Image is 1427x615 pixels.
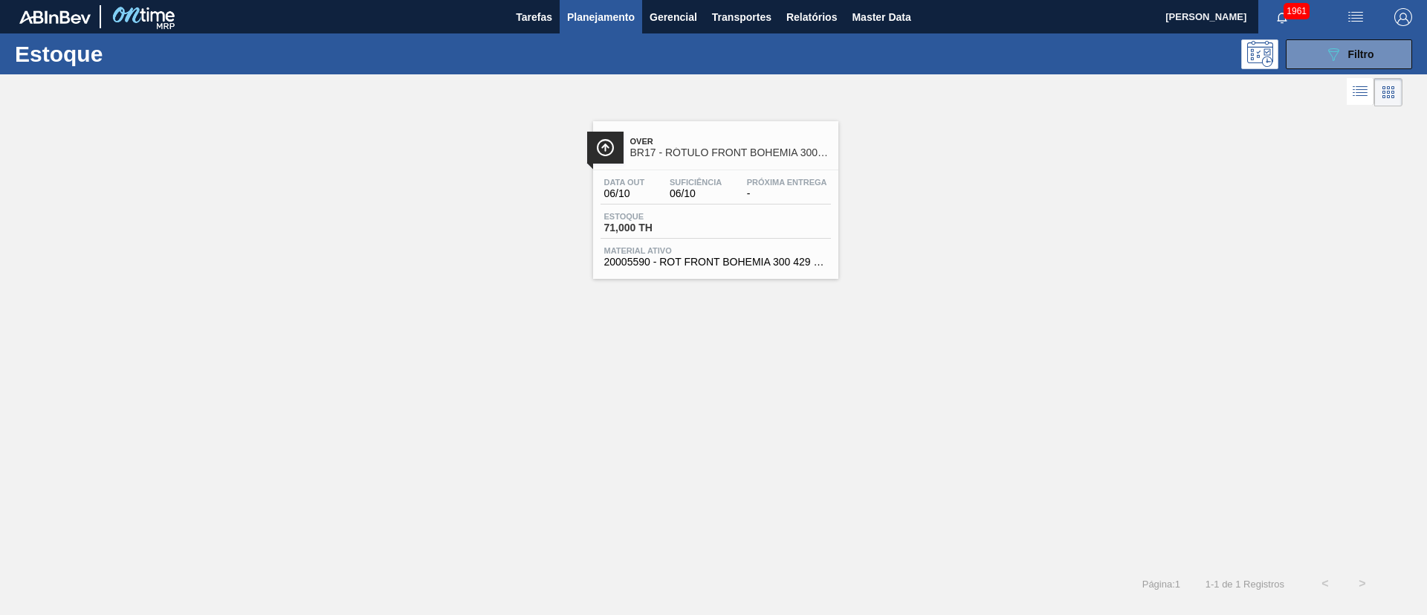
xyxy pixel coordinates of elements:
img: Logout [1394,8,1412,26]
button: > [1344,565,1381,602]
span: Página : 1 [1142,579,1180,590]
span: 71,000 TH [604,222,708,234]
span: Suficiência [670,178,722,187]
h1: Estoque [15,45,237,62]
span: Transportes [712,8,771,26]
img: userActions [1347,8,1365,26]
span: Material ativo [604,246,827,255]
span: Planejamento [567,8,635,26]
span: Master Data [852,8,910,26]
div: Visão em Cards [1374,78,1402,106]
span: Data out [604,178,645,187]
div: Visão em Lista [1347,78,1374,106]
img: TNhmsLtSVTkK8tSr43FrP2fwEKptu5GPRR3wAAAABJRU5ErkJggg== [19,10,91,24]
button: Notificações [1258,7,1306,28]
span: Gerencial [650,8,697,26]
button: < [1307,565,1344,602]
span: 1961 [1284,3,1310,19]
span: BR17 - RÓTULO FRONT BOHEMIA 300ML [630,147,831,158]
span: Tarefas [516,8,552,26]
span: Próxima Entrega [747,178,827,187]
span: 1 - 1 de 1 Registros [1203,579,1284,590]
div: Pogramando: nenhum usuário selecionado [1241,39,1278,69]
span: - [747,188,827,199]
span: 06/10 [604,188,645,199]
span: Filtro [1348,48,1374,60]
a: ÍconeOverBR17 - RÓTULO FRONT BOHEMIA 300MLData out06/10Suficiência06/10Próxima Entrega-Estoque71,... [582,110,846,279]
button: Filtro [1286,39,1412,69]
span: 06/10 [670,188,722,199]
span: 20005590 - ROT FRONT BOHEMIA 300 429 CX96MIL [604,257,827,268]
span: Estoque [604,212,708,221]
span: Over [630,137,831,146]
span: Relatórios [786,8,837,26]
img: Ícone [596,138,615,157]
